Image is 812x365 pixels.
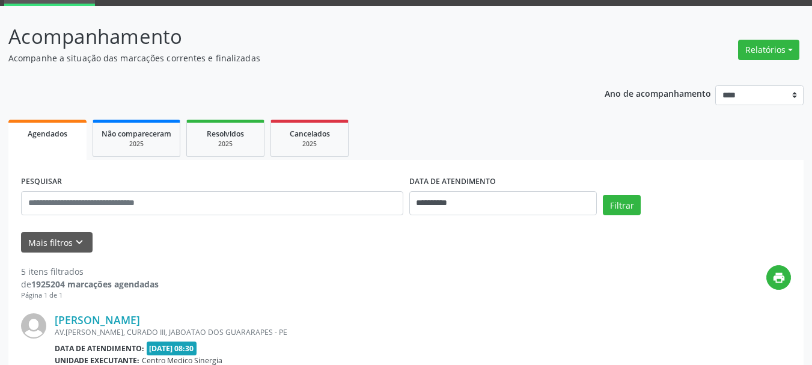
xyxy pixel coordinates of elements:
p: Acompanhe a situação das marcações correntes e finalizadas [8,52,565,64]
i: keyboard_arrow_down [73,236,86,249]
span: [DATE] 08:30 [147,342,197,355]
span: Não compareceram [102,129,171,139]
p: Ano de acompanhamento [605,85,711,100]
p: Acompanhamento [8,22,565,52]
span: Agendados [28,129,67,139]
label: DATA DE ATENDIMENTO [409,173,496,191]
label: PESQUISAR [21,173,62,191]
i: print [772,271,786,284]
button: print [766,265,791,290]
div: 5 itens filtrados [21,265,159,278]
a: [PERSON_NAME] [55,313,140,327]
div: 2025 [195,140,255,149]
b: Data de atendimento: [55,343,144,354]
div: 2025 [102,140,171,149]
strong: 1925204 marcações agendadas [31,278,159,290]
div: AV.[PERSON_NAME], CURADO III, JABOATAO DOS GUARARAPES - PE [55,327,611,337]
span: Cancelados [290,129,330,139]
img: img [21,313,46,339]
button: Relatórios [738,40,799,60]
div: 2025 [279,140,340,149]
button: Mais filtroskeyboard_arrow_down [21,232,93,253]
span: Resolvidos [207,129,244,139]
div: de [21,278,159,290]
button: Filtrar [603,195,641,215]
div: Página 1 de 1 [21,290,159,301]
